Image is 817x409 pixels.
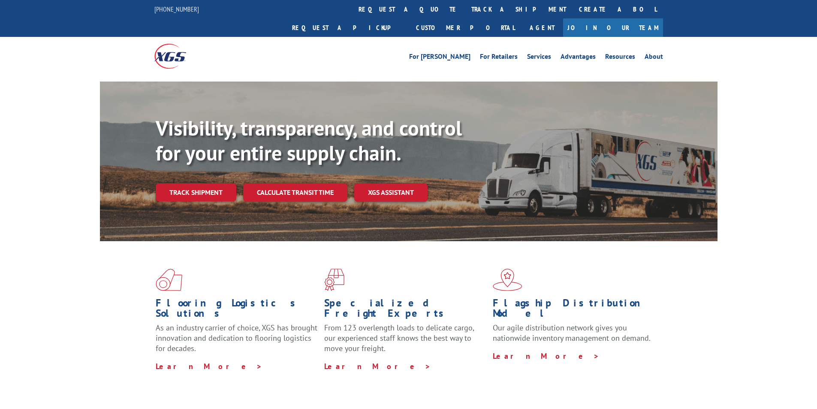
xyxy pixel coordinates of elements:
img: xgs-icon-flagship-distribution-model-red [493,269,522,291]
img: xgs-icon-total-supply-chain-intelligence-red [156,269,182,291]
b: Visibility, transparency, and control for your entire supply chain. [156,115,462,166]
a: Request a pickup [286,18,410,37]
a: Customer Portal [410,18,521,37]
a: Learn More > [156,361,262,371]
a: Calculate transit time [243,183,347,202]
a: For [PERSON_NAME] [409,53,470,63]
a: Resources [605,53,635,63]
img: xgs-icon-focused-on-flooring-red [324,269,344,291]
a: Learn More > [493,351,600,361]
a: Advantages [561,53,596,63]
a: Learn More > [324,361,431,371]
a: Agent [521,18,563,37]
a: [PHONE_NUMBER] [154,5,199,13]
a: Services [527,53,551,63]
a: For Retailers [480,53,518,63]
h1: Flooring Logistics Solutions [156,298,318,323]
span: As an industry carrier of choice, XGS has brought innovation and dedication to flooring logistics... [156,323,317,353]
h1: Flagship Distribution Model [493,298,655,323]
a: XGS ASSISTANT [354,183,428,202]
a: Track shipment [156,183,236,201]
h1: Specialized Freight Experts [324,298,486,323]
a: Join Our Team [563,18,663,37]
p: From 123 overlength loads to delicate cargo, our experienced staff knows the best way to move you... [324,323,486,361]
a: About [645,53,663,63]
span: Our agile distribution network gives you nationwide inventory management on demand. [493,323,651,343]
